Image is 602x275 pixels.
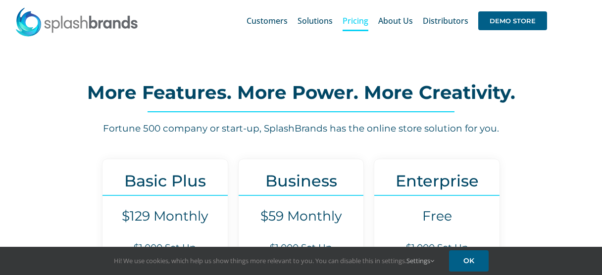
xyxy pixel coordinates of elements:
[247,5,288,37] a: Customers
[378,17,413,25] span: About Us
[406,256,434,265] a: Settings
[239,172,364,190] h3: Business
[239,208,364,224] h4: $59 Monthly
[343,17,368,25] span: Pricing
[449,250,489,272] a: OK
[102,241,228,255] h6: $1,000 Set Up
[423,5,468,37] a: Distributors
[374,241,500,255] h6: $1,000 Set Up
[247,17,288,25] span: Customers
[298,17,333,25] span: Solutions
[343,5,368,37] a: Pricing
[247,5,547,37] nav: Main Menu
[374,208,500,224] h4: Free
[50,122,552,136] h6: Fortune 500 company or start-up, SplashBrands has the online store solution for you.
[478,11,547,30] span: DEMO STORE
[374,172,500,190] h3: Enterprise
[50,83,552,102] h2: More Features. More Power. More Creativity.
[102,208,228,224] h4: $129 Monthly
[478,5,547,37] a: DEMO STORE
[102,172,228,190] h3: Basic Plus
[423,17,468,25] span: Distributors
[239,241,364,255] h6: $1,000 Set Up
[15,7,139,37] img: SplashBrands.com Logo
[114,256,434,265] span: Hi! We use cookies, which help us show things more relevant to you. You can disable this in setti...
